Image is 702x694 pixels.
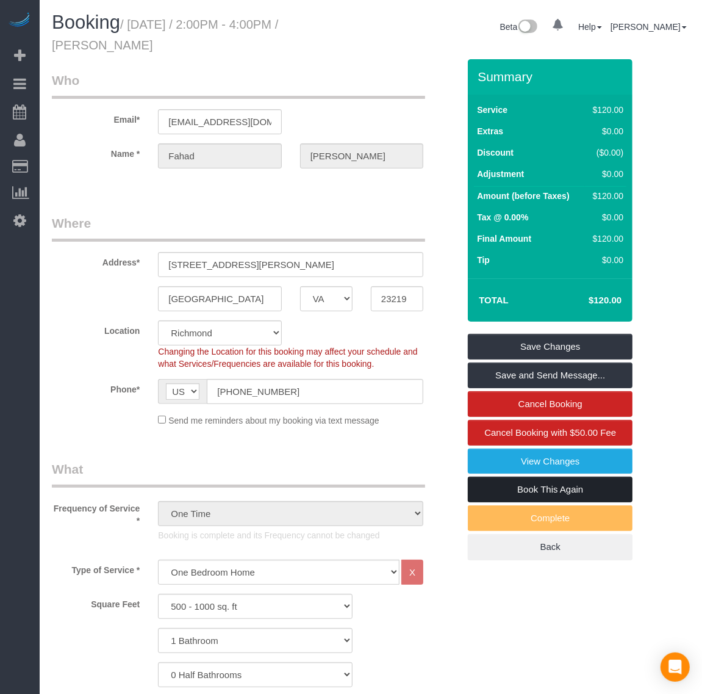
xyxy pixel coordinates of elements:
label: Discount [477,146,514,159]
label: Phone* [43,379,149,396]
label: Location [43,320,149,337]
a: Book This Again [468,477,632,502]
label: Type of Service * [43,560,149,576]
h3: Summary [478,70,626,84]
img: New interface [517,20,537,35]
a: Beta [500,22,538,32]
span: Cancel Booking with $50.00 Fee [484,427,616,438]
label: Extras [477,125,503,137]
a: Save and Send Message... [468,363,632,388]
div: $120.00 [588,190,623,202]
div: $120.00 [588,233,623,245]
strong: Total [479,295,509,305]
label: Email* [43,109,149,126]
a: Back [468,534,632,560]
label: Service [477,104,507,116]
div: $0.00 [588,125,623,137]
input: Phone* [207,379,423,404]
span: Send me reminders about my booking via text message [168,416,379,425]
a: Cancel Booking [468,391,632,417]
p: Booking is complete and its Frequency cannot be changed [158,529,423,541]
span: Changing the Location for this booking may affect your schedule and what Services/Frequencies are... [158,347,417,369]
label: Address* [43,252,149,269]
div: $120.00 [588,104,623,116]
div: $0.00 [588,211,623,223]
label: Adjustment [477,168,524,180]
legend: Where [52,214,425,242]
label: Tax @ 0.00% [477,211,528,223]
div: $0.00 [588,254,623,266]
a: Cancel Booking with $50.00 Fee [468,420,632,446]
a: Help [578,22,602,32]
input: City* [158,286,281,311]
legend: Who [52,71,425,99]
label: Square Feet [43,594,149,610]
input: Email* [158,109,281,134]
div: Open Intercom Messenger [661,652,690,682]
input: First Name* [158,143,281,168]
a: View Changes [468,449,632,474]
label: Final Amount [477,233,531,245]
label: Frequency of Service * [43,498,149,527]
a: [PERSON_NAME] [611,22,687,32]
span: Booking [52,12,120,33]
input: Zip Code* [371,286,423,311]
div: $0.00 [588,168,623,180]
label: Tip [477,254,490,266]
img: Automaid Logo [7,12,32,29]
h4: $120.00 [552,295,621,306]
div: ($0.00) [588,146,623,159]
label: Amount (before Taxes) [477,190,569,202]
input: Last Name* [300,143,423,168]
small: / [DATE] / 2:00PM - 4:00PM / [PERSON_NAME] [52,18,278,52]
a: Save Changes [468,334,632,360]
label: Name * [43,143,149,160]
legend: What [52,460,425,488]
